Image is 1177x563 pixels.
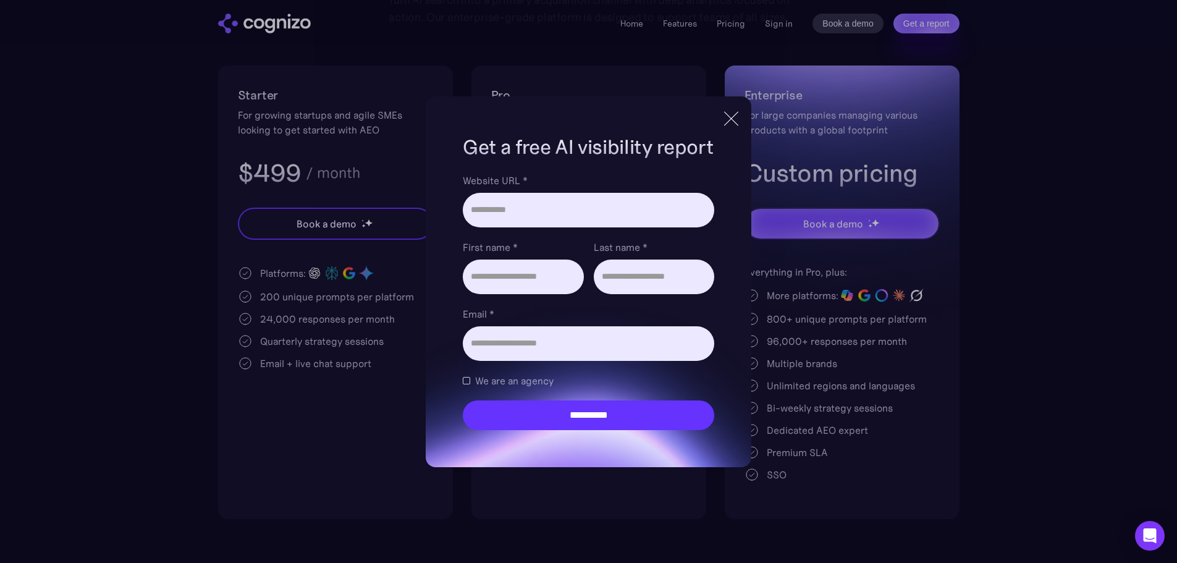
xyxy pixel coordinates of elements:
label: Email * [463,307,714,321]
label: First name * [463,240,583,255]
div: Open Intercom Messenger [1135,521,1165,551]
span: We are an agency [475,373,554,388]
form: Brand Report Form [463,173,714,430]
h1: Get a free AI visibility report [463,133,714,161]
label: Website URL * [463,173,714,188]
label: Last name * [594,240,714,255]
